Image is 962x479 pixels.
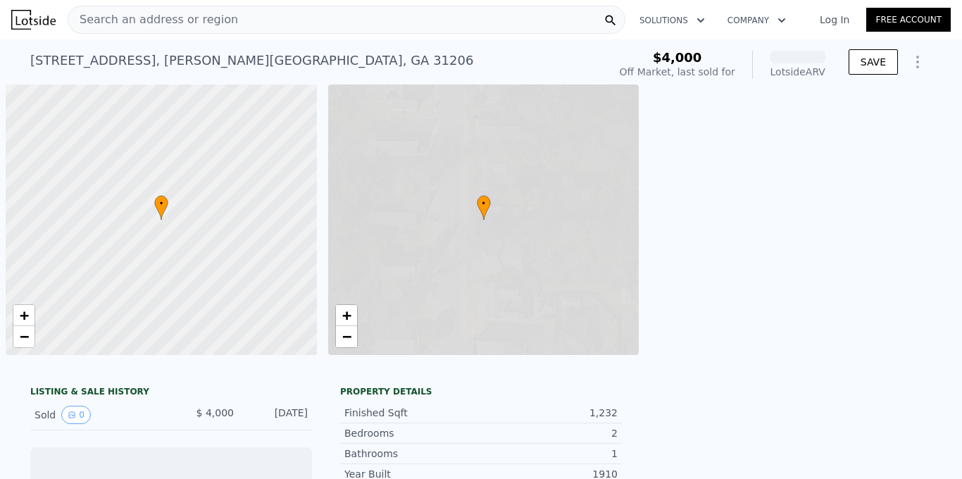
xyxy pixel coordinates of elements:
[35,406,160,424] div: Sold
[770,65,826,79] div: Lotside ARV
[20,328,29,345] span: −
[61,406,91,424] button: View historical data
[344,406,481,420] div: Finished Sqft
[866,8,951,32] a: Free Account
[245,406,308,424] div: [DATE]
[196,407,234,418] span: $ 4,000
[336,326,357,347] a: Zoom out
[342,306,351,324] span: +
[340,386,622,397] div: Property details
[481,447,618,461] div: 1
[849,49,898,75] button: SAVE
[344,447,481,461] div: Bathrooms
[904,48,932,76] button: Show Options
[20,306,29,324] span: +
[481,426,618,440] div: 2
[154,195,168,220] div: •
[344,426,481,440] div: Bedrooms
[342,328,351,345] span: −
[30,51,473,70] div: [STREET_ADDRESS] , [PERSON_NAME][GEOGRAPHIC_DATA] , GA 31206
[477,197,491,210] span: •
[477,195,491,220] div: •
[653,50,701,65] span: $4,000
[481,406,618,420] div: 1,232
[620,65,735,79] div: Off Market, last sold for
[336,305,357,326] a: Zoom in
[803,13,866,27] a: Log In
[30,386,312,400] div: LISTING & SALE HISTORY
[68,11,238,28] span: Search an address or region
[716,8,797,33] button: Company
[154,197,168,210] span: •
[13,326,35,347] a: Zoom out
[628,8,716,33] button: Solutions
[11,10,56,30] img: Lotside
[13,305,35,326] a: Zoom in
